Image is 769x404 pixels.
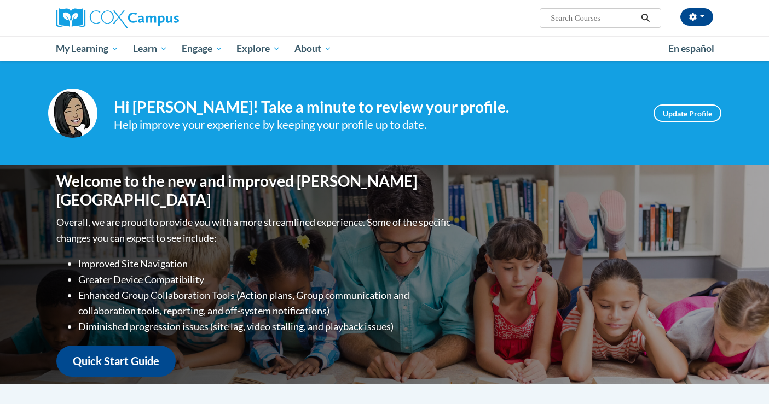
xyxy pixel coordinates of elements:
h1: Welcome to the new and improved [PERSON_NAME][GEOGRAPHIC_DATA] [56,172,453,209]
li: Improved Site Navigation [78,256,453,272]
span: Learn [133,42,167,55]
li: Greater Device Compatibility [78,272,453,288]
div: Help improve your experience by keeping your profile up to date. [114,116,637,134]
li: Enhanced Group Collaboration Tools (Action plans, Group communication and collaboration tools, re... [78,288,453,319]
span: En español [668,43,714,54]
li: Diminished progression issues (site lag, video stalling, and playback issues) [78,319,453,335]
img: Profile Image [48,89,97,138]
span: My Learning [56,42,119,55]
span: Engage [182,42,223,55]
p: Overall, we are proud to provide you with a more streamlined experience. Some of the specific cha... [56,214,453,246]
a: My Learning [49,36,126,61]
h4: Hi [PERSON_NAME]! Take a minute to review your profile. [114,98,637,116]
input: Search Courses [550,11,637,25]
a: Learn [126,36,175,61]
a: Update Profile [654,104,721,122]
a: Cox Campus [56,8,264,28]
a: Explore [229,36,287,61]
a: Engage [175,36,230,61]
a: Quick Start Guide [56,346,176,377]
img: Cox Campus [56,8,179,28]
span: About [294,42,332,55]
a: En español [661,37,721,60]
span: Explore [236,42,280,55]
button: Account Settings [680,8,713,26]
div: Main menu [40,36,730,61]
a: About [287,36,339,61]
button: Search [637,11,654,25]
